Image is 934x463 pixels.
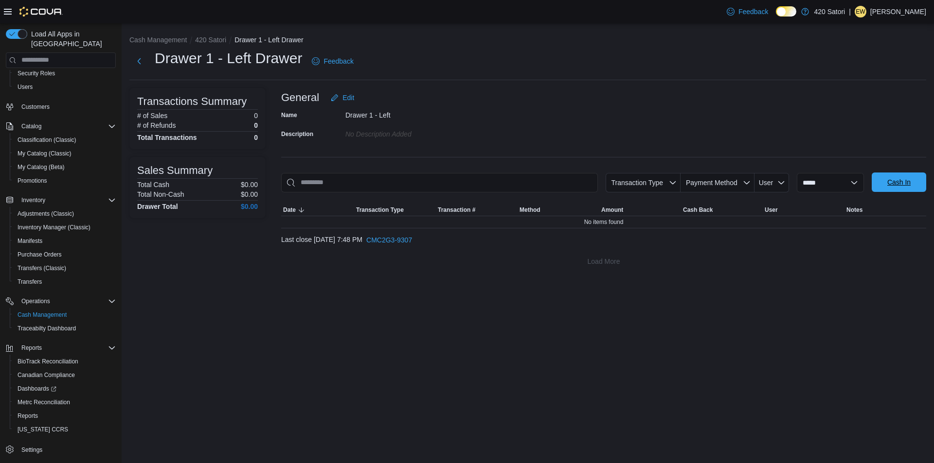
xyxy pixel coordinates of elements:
[759,179,773,187] span: User
[18,251,62,258] span: Purchase Orders
[18,385,56,393] span: Dashboards
[18,194,49,206] button: Inventory
[18,295,54,307] button: Operations
[14,309,71,321] a: Cash Management
[856,6,865,17] span: EW
[611,179,663,187] span: Transaction Type
[137,203,178,210] h4: Drawer Total
[10,423,120,436] button: [US_STATE] CCRS
[18,210,74,218] span: Adjustments (Classic)
[14,323,116,334] span: Traceabilty Dashboard
[18,194,116,206] span: Inventory
[14,175,116,187] span: Promotions
[10,322,120,335] button: Traceabilty Dashboard
[776,6,796,17] input: Dark Mode
[254,121,258,129] p: 0
[366,235,412,245] span: CMC2G3-9307
[14,148,116,159] span: My Catalog (Classic)
[14,148,75,159] a: My Catalog (Classic)
[21,122,41,130] span: Catalog
[18,443,116,455] span: Settings
[10,133,120,147] button: Classification (Classic)
[281,204,354,216] button: Date
[681,204,763,216] button: Cash Back
[584,218,624,226] span: No items found
[686,179,737,187] span: Payment Method
[21,297,50,305] span: Operations
[18,426,68,433] span: [US_STATE] CCRS
[21,103,50,111] span: Customers
[18,136,76,144] span: Classification (Classic)
[18,120,116,132] span: Catalog
[14,161,116,173] span: My Catalog (Beta)
[2,100,120,114] button: Customers
[129,51,149,71] button: Next
[137,165,213,176] h3: Sales Summary
[765,206,778,214] span: User
[342,93,354,103] span: Edit
[345,126,476,138] div: No Description added
[14,424,72,435] a: [US_STATE] CCRS
[2,120,120,133] button: Catalog
[18,223,90,231] span: Inventory Manager (Classic)
[14,208,116,220] span: Adjustments (Classic)
[14,309,116,321] span: Cash Management
[254,112,258,120] p: 0
[137,181,169,189] h6: Total Cash
[14,249,66,260] a: Purchase Orders
[137,190,184,198] h6: Total Non-Cash
[10,160,120,174] button: My Catalog (Beta)
[254,134,258,141] h4: 0
[281,230,926,250] div: Last close [DATE] 7:48 PM
[18,295,116,307] span: Operations
[14,222,116,233] span: Inventory Manager (Classic)
[281,111,297,119] label: Name
[10,308,120,322] button: Cash Management
[14,161,69,173] a: My Catalog (Beta)
[137,121,176,129] h6: # of Refunds
[2,294,120,308] button: Operations
[14,276,116,288] span: Transfers
[18,371,75,379] span: Canadian Compliance
[18,398,70,406] span: Metrc Reconciliation
[281,130,313,138] label: Description
[281,173,598,192] input: This is a search bar. As you type, the results lower in the page will automatically filter.
[754,173,789,192] button: User
[763,204,844,216] button: User
[27,29,116,49] span: Load All Apps in [GEOGRAPHIC_DATA]
[438,206,475,214] span: Transaction #
[283,206,296,214] span: Date
[887,177,911,187] span: Cash In
[870,6,926,17] p: [PERSON_NAME]
[18,342,116,354] span: Reports
[21,446,42,454] span: Settings
[14,369,116,381] span: Canadian Compliance
[10,67,120,80] button: Security Roles
[14,68,59,79] a: Security Roles
[14,249,116,260] span: Purchase Orders
[2,193,120,207] button: Inventory
[14,208,78,220] a: Adjustments (Classic)
[436,204,518,216] button: Transaction #
[18,412,38,420] span: Reports
[14,356,82,367] a: BioTrack Reconciliation
[18,120,45,132] button: Catalog
[10,80,120,94] button: Users
[345,107,476,119] div: Drawer 1 - Left
[241,181,258,189] p: $0.00
[10,147,120,160] button: My Catalog (Classic)
[872,172,926,192] button: Cash In
[354,204,436,216] button: Transaction Type
[308,51,357,71] a: Feedback
[14,81,116,93] span: Users
[14,68,116,79] span: Security Roles
[10,261,120,275] button: Transfers (Classic)
[14,134,116,146] span: Classification (Classic)
[588,257,620,266] span: Load More
[681,173,754,192] button: Payment Method
[14,222,94,233] a: Inventory Manager (Classic)
[195,36,226,44] button: 420 Satori
[21,344,42,352] span: Reports
[18,163,65,171] span: My Catalog (Beta)
[18,444,46,456] a: Settings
